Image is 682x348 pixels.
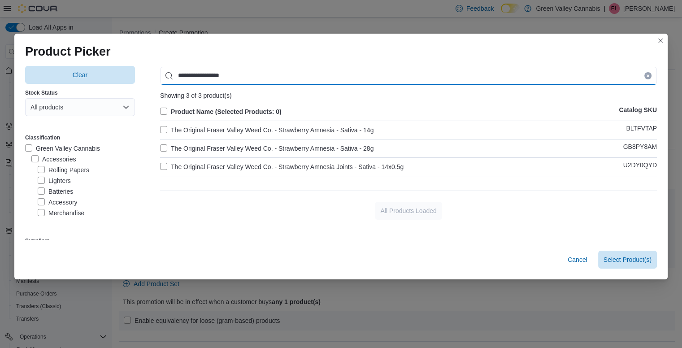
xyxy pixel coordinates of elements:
label: Suppliers [25,237,50,244]
label: The Original Fraser Valley Weed Co. - Strawberry Amnesia - Sativa - 28g [160,143,374,154]
label: Vaporizers [38,218,78,229]
label: Lighters [38,175,71,186]
label: Accessory [38,197,78,208]
button: All Products Loaded [375,202,442,220]
label: The Original Fraser Valley Weed Co. - Strawberry Amnesia - Sativa - 14g [160,125,374,135]
h1: Product Picker [25,44,111,59]
p: GB8PY8AM [623,143,657,154]
p: U2DY0QYD [623,161,657,172]
label: The Original Fraser Valley Weed Co. - Strawberry Amnesia Joints - Sativa - 14x0.5g [160,161,404,172]
label: Merchandise [38,208,84,218]
button: Clear [25,66,135,84]
span: Clear [73,70,87,79]
div: Showing 3 of 3 product(s) [160,92,657,99]
label: Green Valley Cannabis [25,143,100,154]
p: BLTFVTAP [626,125,657,135]
input: Use aria labels when no actual label is in use [160,67,657,85]
label: Product Name (Selected Products: 0) [160,106,282,117]
button: Cancel [564,251,591,269]
label: Rolling Papers [38,165,89,175]
p: Catalog SKU [619,106,657,117]
label: Classification [25,134,60,141]
label: Batteries [38,186,73,197]
button: Closes this modal window [655,35,666,46]
span: Cancel [568,255,587,264]
label: Accessories [31,154,76,165]
button: Clear input [644,72,652,79]
label: Stock Status [25,89,58,96]
span: Select Product(s) [604,255,652,264]
button: Select Product(s) [598,251,657,269]
span: All Products Loaded [380,206,436,215]
button: All products [25,98,135,116]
